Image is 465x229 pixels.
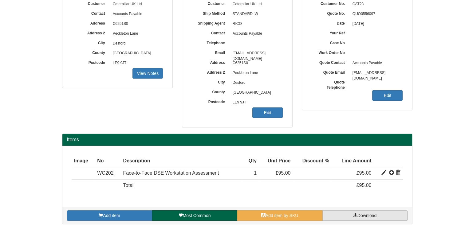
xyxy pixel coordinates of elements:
label: Case No [311,39,349,46]
span: LE9 9JT [110,58,163,68]
span: Desford [110,39,163,49]
span: [DATE] [349,19,403,29]
th: Image [72,155,95,167]
span: RICO [230,19,283,29]
label: Contact [72,9,110,16]
label: City [72,39,110,46]
th: Discount % [293,155,331,167]
span: 1 [254,170,257,176]
label: Contact [191,29,230,36]
td: WC202 [95,167,120,179]
span: Accounts Payable [230,29,283,39]
span: QUO0556097 [349,9,403,19]
th: No [95,155,120,167]
h2: Items [67,137,408,142]
a: Edit [252,107,283,118]
a: View Notes [132,68,163,79]
label: City [191,78,230,85]
label: Telephone [191,39,230,46]
label: Postcode [191,98,230,105]
span: £95.00 [275,170,290,176]
a: Edit [372,90,403,101]
label: Quote Contact [311,58,349,65]
label: Quote Email [311,68,349,75]
span: [GEOGRAPHIC_DATA] [230,88,283,98]
label: Quote Telephone [311,78,349,90]
span: Accounts Payable [349,58,403,68]
span: Accounts Payable [110,9,163,19]
span: Peckleton Lane [110,29,163,39]
span: Add item by SKU [266,213,298,218]
span: [EMAIL_ADDRESS][DOMAIN_NAME] [230,49,283,58]
label: Postcode [72,58,110,65]
span: [EMAIL_ADDRESS][DOMAIN_NAME] [349,68,403,78]
th: Line Amount [332,155,374,167]
span: C6251S0 [230,58,283,68]
label: Quote No. [311,9,349,16]
span: Most Common [183,213,211,218]
th: Unit Price [259,155,293,167]
span: LE9 9JT [230,98,283,107]
label: Address [191,58,230,65]
label: Shipping Agent [191,19,230,26]
span: Download [357,213,376,218]
label: Address 2 [191,68,230,75]
label: Your Ref [311,29,349,36]
label: Address 2 [72,29,110,36]
label: Ship Method [191,9,230,16]
label: Address [72,19,110,26]
span: £95.00 [356,183,371,188]
span: £95.00 [356,170,371,176]
label: Date [311,19,349,26]
span: C6251S0 [110,19,163,29]
th: Description [121,155,243,167]
a: Download [322,210,408,221]
td: Total [121,180,243,192]
label: Email [191,49,230,56]
span: Peckleton Lane [230,68,283,78]
label: County [191,88,230,95]
span: Add item [103,213,120,218]
label: County [72,49,110,56]
span: [GEOGRAPHIC_DATA] [110,49,163,58]
label: Work Order No [311,49,349,56]
th: Qty [243,155,259,167]
span: Face-to-Face DSE Workstation Assessment [123,170,219,176]
span: Desford [230,78,283,88]
span: STANDARD_W [230,9,283,19]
